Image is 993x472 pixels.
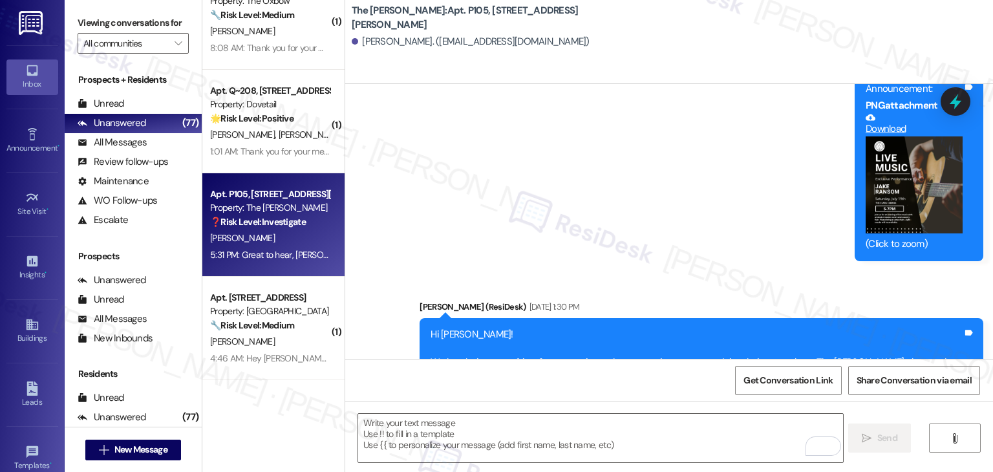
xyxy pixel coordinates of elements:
div: Property: [GEOGRAPHIC_DATA] [210,305,330,318]
div: Unanswered [78,411,146,424]
div: All Messages [78,312,147,326]
div: Unanswered [78,274,146,287]
span: • [58,142,59,151]
div: New Inbounds [78,332,153,345]
div: (77) [179,407,202,427]
b: The [PERSON_NAME]: Apt. P105, [STREET_ADDRESS][PERSON_NAME] [352,4,610,32]
div: Announcement: [866,82,963,96]
span: [PERSON_NAME] [210,25,275,37]
div: [PERSON_NAME]. ([EMAIL_ADDRESS][DOMAIN_NAME]) [352,35,590,48]
label: Viewing conversations for [78,13,189,33]
div: Unread [78,97,124,111]
a: Insights • [6,250,58,285]
span: • [50,459,52,468]
span: Get Conversation Link [743,374,833,387]
img: ResiDesk Logo [19,11,45,35]
div: Apt. Q~208, [STREET_ADDRESS][PERSON_NAME] [210,84,330,98]
button: Share Conversation via email [848,366,980,395]
textarea: To enrich screen reader interactions, please activate Accessibility in Grammarly extension settings [358,414,842,462]
div: Prospects + Residents [65,73,202,87]
div: 5:31 PM: Great to hear, [PERSON_NAME]! 😊 Glad everything was taken care of. If anything else come... [210,249,751,261]
button: Zoom image [866,136,963,233]
div: (77) [179,113,202,133]
button: Get Conversation Link [735,366,841,395]
button: Send [848,424,911,453]
a: Site Visit • [6,187,58,222]
b: PNG attachment [866,99,937,112]
div: All Messages [78,136,147,149]
span: [PERSON_NAME] [210,336,275,347]
strong: ❓ Risk Level: Investigate [210,216,306,228]
strong: 🔧 Risk Level: Medium [210,9,294,21]
i:  [175,38,182,48]
span: • [47,205,48,214]
div: Apt. P105, [STREET_ADDRESS][PERSON_NAME] [210,188,330,201]
div: Review follow-ups [78,155,168,169]
div: 4:46 AM: Hey [PERSON_NAME], we appreciate your text! We'll be back at 11AM to help you out. If th... [210,352,757,364]
a: Inbox [6,59,58,94]
div: Maintenance [78,175,149,188]
span: Send [877,431,897,445]
div: Apt. [STREET_ADDRESS] [210,291,330,305]
div: [DATE] 1:30 PM [526,300,580,314]
div: Unanswered [78,116,146,130]
input: All communities [83,33,168,54]
a: Leads [6,378,58,413]
strong: 🌟 Risk Level: Positive [210,113,294,124]
a: Buildings [6,314,58,349]
div: Prospects [65,250,202,263]
div: Unread [78,293,124,306]
div: Residents [65,367,202,381]
div: Property: Dovetail [210,98,330,111]
div: WO Follow-ups [78,194,157,208]
div: 8:08 AM: Thank you for your message. Our offices are currently closed, but we will contact you wh... [210,42,970,54]
div: (Click to zoom) [866,237,963,251]
div: Property: The [PERSON_NAME] [210,201,330,215]
span: Share Conversation via email [857,374,972,387]
div: [PERSON_NAME] (ResiDesk) [420,300,983,318]
span: [PERSON_NAME] [210,129,279,140]
a: Download [866,113,963,135]
div: 1:01 AM: Thank you for your message. Our offices are currently closed, but we will contact you wh... [210,145,963,157]
i:  [950,433,959,444]
button: New Message [85,440,181,460]
span: [PERSON_NAME] [279,129,343,140]
div: Escalate [78,213,128,227]
span: [PERSON_NAME] [210,232,275,244]
div: Unread [78,391,124,405]
span: • [45,268,47,277]
strong: 🔧 Risk Level: Medium [210,319,294,331]
span: New Message [114,443,167,456]
i:  [862,433,871,444]
i:  [99,445,109,455]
